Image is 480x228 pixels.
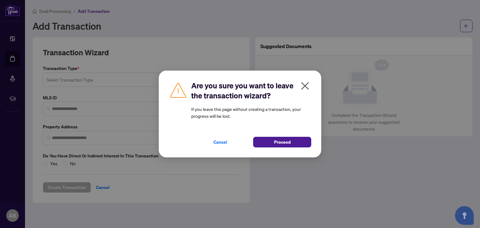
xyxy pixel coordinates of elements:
[213,137,227,147] span: Cancel
[191,106,311,119] article: If you leave this page without creating a transaction, your progress will be lost.
[253,137,311,147] button: Proceed
[455,206,474,225] button: Open asap
[191,137,249,147] button: Cancel
[274,137,291,147] span: Proceed
[191,81,311,101] h2: Are you sure you want to leave the transaction wizard?
[300,81,310,91] span: close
